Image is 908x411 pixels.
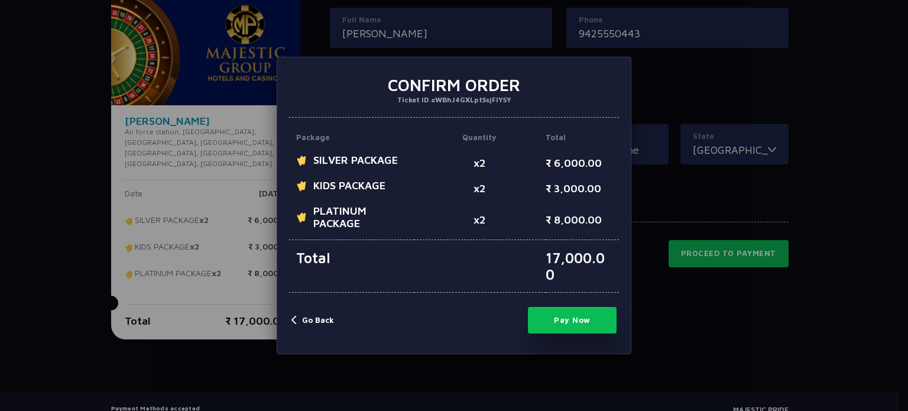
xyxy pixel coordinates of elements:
p: Total [289,240,414,293]
p: x2 [414,179,546,205]
p: Ticket ID #WBhJ4GXLptSsjFlY5Y [299,95,609,104]
span: PLATINUM PACKAGE [296,205,414,229]
button: Pay Now [528,307,617,334]
span: KIDS PACKAGE [296,179,414,192]
button: Go Back [291,315,334,326]
p: Quantity [414,132,546,154]
img: ticket [296,211,309,224]
p: ₹ 6,000.00 [546,154,619,179]
p: 17,000.00 [546,240,619,293]
p: Total [546,132,619,154]
img: ticket [296,179,309,192]
p: ₹ 3,000.00 [546,179,619,205]
span: SILVER PACKAGE [296,154,414,167]
p: Package [289,132,414,154]
p: ₹ 8,000.00 [546,205,619,240]
p: x2 [414,154,546,179]
h3: Confirm Order [299,75,609,95]
p: x2 [414,205,546,240]
img: ticket [296,154,309,167]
